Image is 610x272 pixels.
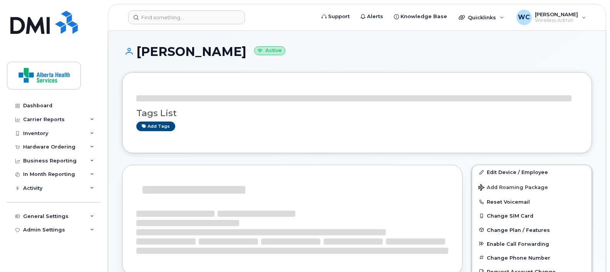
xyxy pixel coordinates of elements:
[472,251,592,265] button: Change Phone Number
[472,195,592,209] button: Reset Voicemail
[136,122,175,131] a: Add tags
[136,108,578,118] h3: Tags List
[472,209,592,223] button: Change SIM Card
[487,227,550,233] span: Change Plan / Features
[478,184,548,192] span: Add Roaming Package
[472,165,592,179] a: Edit Device / Employee
[487,241,549,247] span: Enable Call Forwarding
[122,45,592,58] h1: [PERSON_NAME]
[472,223,592,237] button: Change Plan / Features
[254,46,285,55] small: Active
[472,179,592,195] button: Add Roaming Package
[472,237,592,251] button: Enable Call Forwarding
